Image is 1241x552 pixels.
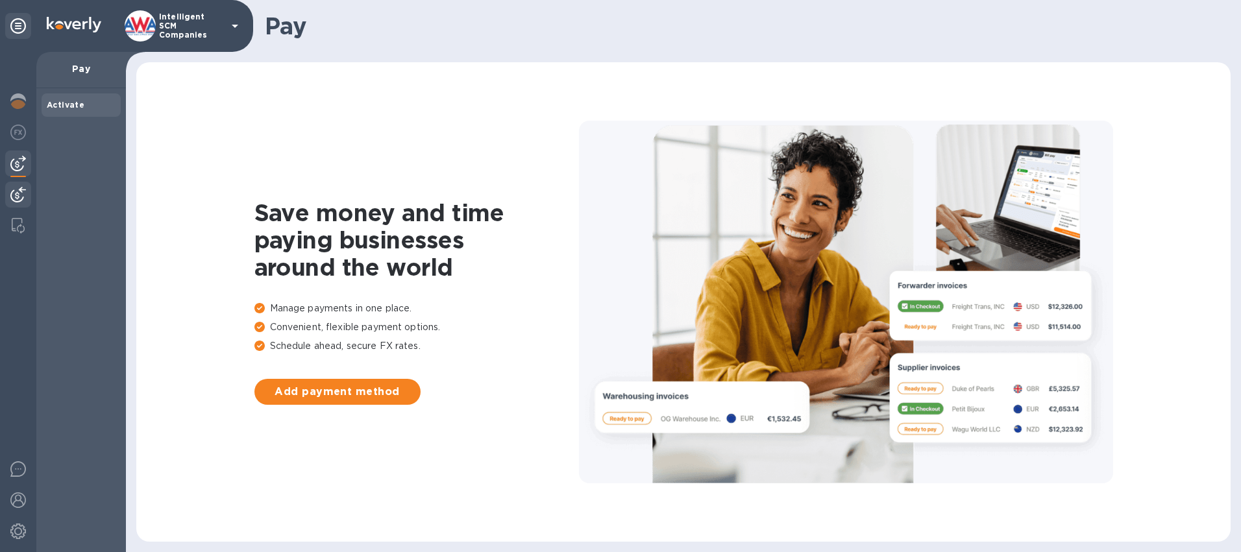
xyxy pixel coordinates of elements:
[159,12,224,40] p: Intelligent SCM Companies
[254,320,579,334] p: Convenient, flexible payment options.
[254,339,579,353] p: Schedule ahead, secure FX rates.
[47,62,116,75] p: Pay
[10,125,26,140] img: Foreign exchange
[254,302,579,315] p: Manage payments in one place.
[265,384,410,400] span: Add payment method
[265,12,1220,40] h1: Pay
[254,199,579,281] h1: Save money and time paying businesses around the world
[47,17,101,32] img: Logo
[47,100,84,110] b: Activate
[254,379,421,405] button: Add payment method
[5,13,31,39] div: Unpin categories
